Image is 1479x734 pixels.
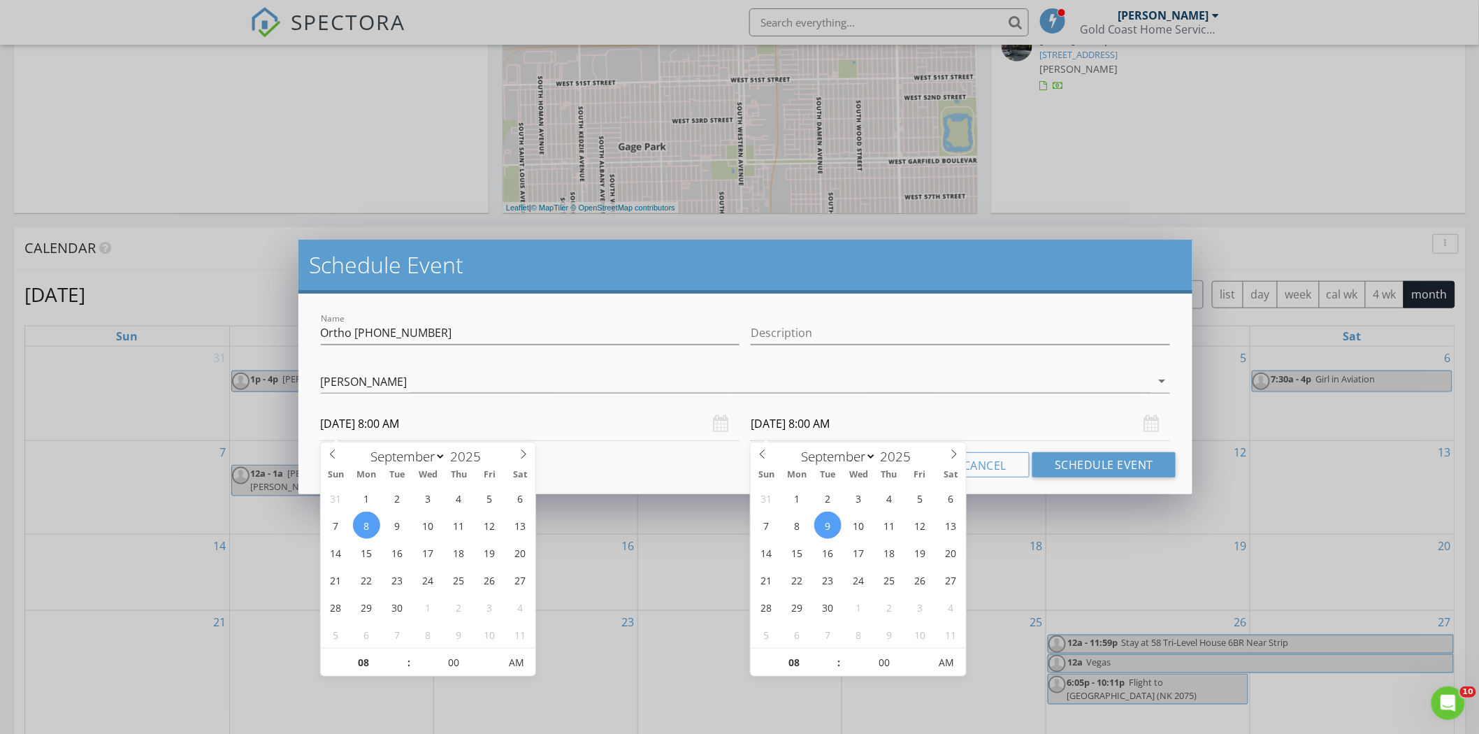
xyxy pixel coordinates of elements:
span: September 13, 2025 [937,512,965,539]
span: October 5, 2025 [753,621,780,648]
span: October 6, 2025 [353,621,380,648]
span: September 5, 2025 [476,484,503,512]
span: October 11, 2025 [937,621,965,648]
span: September 8, 2025 [784,512,811,539]
span: Mon [352,470,382,480]
span: September 16, 2025 [384,539,411,566]
span: September 18, 2025 [876,539,903,566]
input: Year [446,447,492,466]
span: Sat [935,470,966,480]
span: September 4, 2025 [876,484,903,512]
span: Thu [874,470,904,480]
span: September 17, 2025 [845,539,872,566]
span: September 8, 2025 [353,512,380,539]
div: [PERSON_NAME] [321,375,407,388]
span: October 1, 2025 [845,593,872,621]
span: September 14, 2025 [322,539,349,566]
span: Thu [444,470,475,480]
span: October 7, 2025 [384,621,411,648]
span: September 17, 2025 [414,539,442,566]
span: September 19, 2025 [476,539,503,566]
span: September 6, 2025 [937,484,965,512]
span: September 1, 2025 [353,484,380,512]
span: September 24, 2025 [845,566,872,593]
span: : [837,649,842,677]
span: Tue [382,470,413,480]
span: September 5, 2025 [907,484,934,512]
i: arrow_drop_down [1153,373,1170,389]
span: October 9, 2025 [445,621,472,648]
span: September 7, 2025 [753,512,780,539]
span: September 26, 2025 [476,566,503,593]
span: September 18, 2025 [445,539,472,566]
span: October 7, 2025 [814,621,842,648]
span: September 6, 2025 [507,484,534,512]
span: October 3, 2025 [907,593,934,621]
input: Select date [321,407,740,441]
span: Wed [413,470,444,480]
span: September 23, 2025 [384,566,411,593]
span: September 2, 2025 [384,484,411,512]
span: September 30, 2025 [814,593,842,621]
span: Wed [843,470,874,480]
span: October 4, 2025 [507,593,534,621]
span: September 27, 2025 [507,566,534,593]
span: October 3, 2025 [476,593,503,621]
span: September 24, 2025 [414,566,442,593]
span: September 23, 2025 [814,566,842,593]
span: Click to toggle [497,649,535,677]
span: Sun [751,470,781,480]
span: October 8, 2025 [845,621,872,648]
span: September 13, 2025 [507,512,534,539]
span: August 31, 2025 [753,484,780,512]
span: 10 [1460,686,1476,698]
span: September 3, 2025 [414,484,442,512]
span: September 11, 2025 [876,512,903,539]
span: September 10, 2025 [414,512,442,539]
button: Cancel [940,452,1030,477]
span: September 25, 2025 [876,566,903,593]
span: September 20, 2025 [937,539,965,566]
span: September 15, 2025 [784,539,811,566]
span: September 9, 2025 [814,512,842,539]
span: October 10, 2025 [907,621,934,648]
span: September 25, 2025 [445,566,472,593]
h2: Schedule Event [310,251,1182,279]
span: September 27, 2025 [937,566,965,593]
span: September 16, 2025 [814,539,842,566]
span: September 2, 2025 [814,484,842,512]
span: Sat [505,470,535,480]
span: October 1, 2025 [414,593,442,621]
span: October 4, 2025 [937,593,965,621]
span: October 8, 2025 [414,621,442,648]
iframe: Intercom live chat [1431,686,1465,720]
span: October 2, 2025 [445,593,472,621]
span: October 2, 2025 [876,593,903,621]
span: September 10, 2025 [845,512,872,539]
span: Sun [321,470,352,480]
span: September 28, 2025 [322,593,349,621]
span: September 14, 2025 [753,539,780,566]
span: September 12, 2025 [907,512,934,539]
span: October 10, 2025 [476,621,503,648]
span: September 29, 2025 [784,593,811,621]
span: August 31, 2025 [322,484,349,512]
span: October 11, 2025 [507,621,534,648]
span: September 26, 2025 [907,566,934,593]
span: September 11, 2025 [445,512,472,539]
span: Fri [904,470,935,480]
span: September 19, 2025 [907,539,934,566]
span: Click to toggle [928,649,966,677]
span: October 9, 2025 [876,621,903,648]
span: September 12, 2025 [476,512,503,539]
span: September 7, 2025 [322,512,349,539]
span: September 20, 2025 [507,539,534,566]
span: Fri [474,470,505,480]
span: September 3, 2025 [845,484,872,512]
span: : [407,649,411,677]
span: September 29, 2025 [353,593,380,621]
span: September 22, 2025 [784,566,811,593]
input: Year [876,447,923,466]
button: Schedule Event [1032,452,1176,477]
span: October 5, 2025 [322,621,349,648]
